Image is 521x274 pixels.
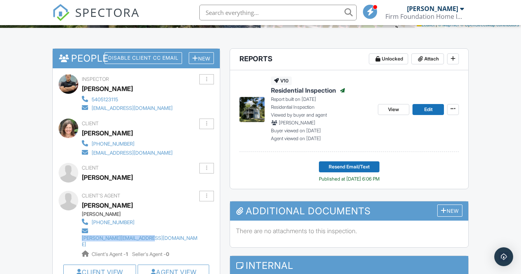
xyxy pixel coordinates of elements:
[199,5,357,20] input: Search everything...
[407,5,458,13] div: [PERSON_NAME]
[75,4,140,20] span: SPECTORA
[82,103,173,112] a: [EMAIL_ADDRESS][DOMAIN_NAME]
[417,22,434,27] a: Leaflet
[92,219,134,226] div: [PHONE_NUMBER]
[92,150,173,156] div: [EMAIL_ADDRESS][DOMAIN_NAME]
[92,105,173,111] div: [EMAIL_ADDRESS][DOMAIN_NAME]
[82,95,173,103] a: 5405123115
[82,172,133,183] div: [PERSON_NAME]
[132,251,169,257] span: Seller's Agent -
[82,148,173,157] a: [EMAIL_ADDRESS][DOMAIN_NAME]
[494,247,513,266] div: Open Intercom Messenger
[82,139,173,148] a: [PHONE_NUMBER]
[385,13,464,20] div: Firm Foundation Home Inspections
[92,97,118,103] div: 5405123115
[82,217,200,226] a: [PHONE_NUMBER]
[82,211,206,217] div: [PERSON_NAME]
[236,227,462,235] p: There are no attachments to this inspection.
[436,22,437,27] span: |
[437,205,462,217] div: New
[82,121,99,126] span: Client
[126,251,128,257] strong: 1
[82,235,200,248] div: [PERSON_NAME][EMAIL_ADDRESS][DOMAIN_NAME]
[82,76,109,82] span: Inspector
[82,199,133,211] a: [PERSON_NAME]
[82,165,99,171] span: Client
[52,4,70,21] img: The Best Home Inspection Software - Spectora
[82,227,200,248] a: [PERSON_NAME][EMAIL_ADDRESS][DOMAIN_NAME]
[53,49,220,68] h3: People
[82,127,133,139] div: [PERSON_NAME]
[52,11,140,27] a: SPECTORA
[460,22,519,27] a: © OpenStreetMap contributors
[92,141,134,147] div: [PHONE_NUMBER]
[82,83,133,95] div: [PERSON_NAME]
[438,22,459,27] a: © MapTiler
[230,201,468,221] h3: Additional Documents
[82,193,120,199] span: Client's Agent
[92,251,129,257] span: Client's Agent -
[105,52,182,64] div: Disable Client CC Email
[189,52,214,64] div: New
[166,251,169,257] strong: 0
